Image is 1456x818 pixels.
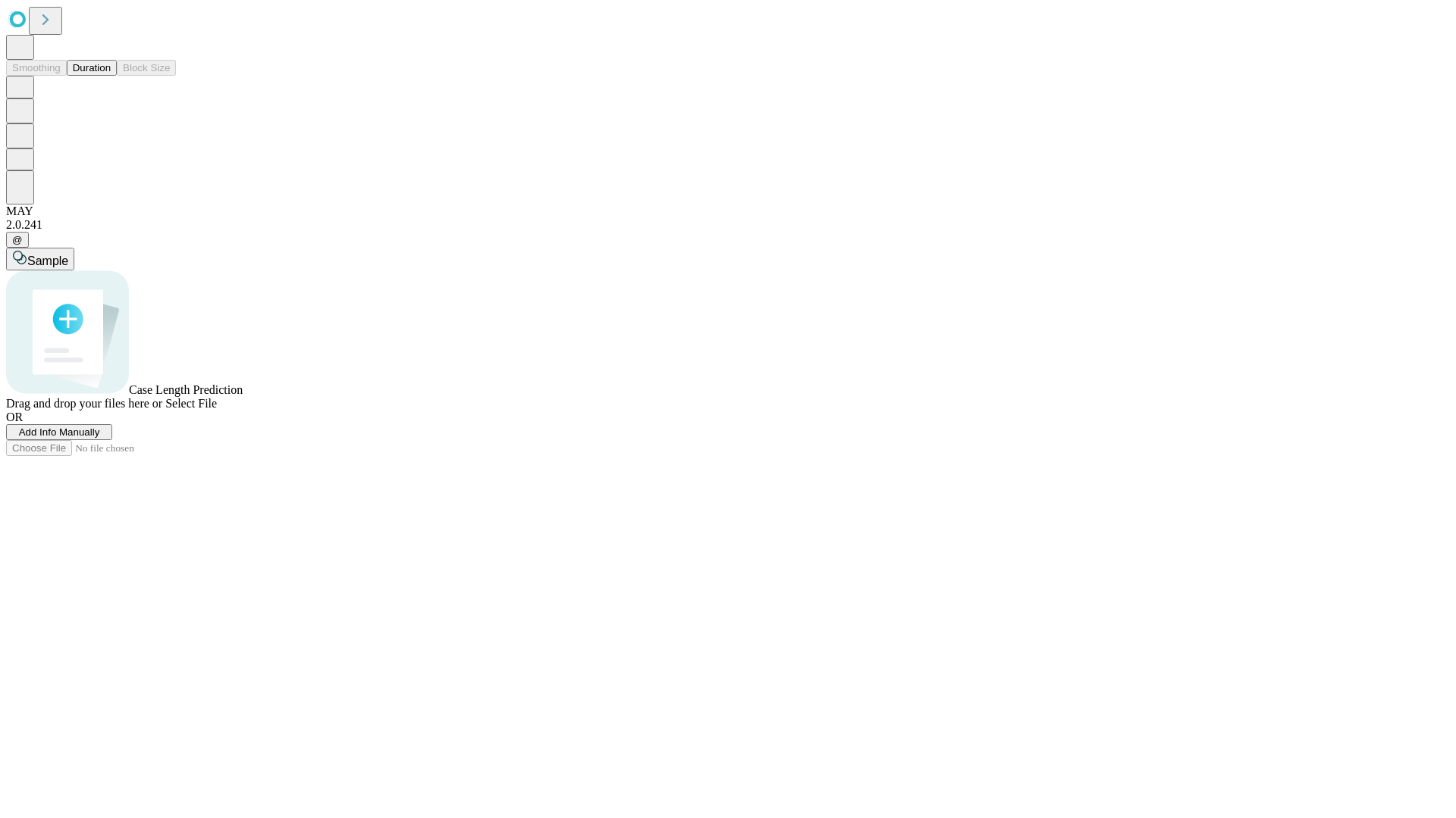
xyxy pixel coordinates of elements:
[6,232,29,248] button: @
[12,234,23,245] span: @
[165,397,217,410] span: Select File
[19,426,100,438] span: Add Info Manually
[67,60,117,76] button: Duration
[6,218,1450,232] div: 2.0.241
[6,204,1450,218] div: MAY
[117,60,176,76] button: Block Size
[6,60,67,76] button: Smoothing
[6,397,162,410] span: Drag and drop your files here or
[6,411,23,423] span: OR
[6,424,112,440] button: Add Info Manually
[27,254,68,267] span: Sample
[6,248,74,270] button: Sample
[129,383,243,396] span: Case Length Prediction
